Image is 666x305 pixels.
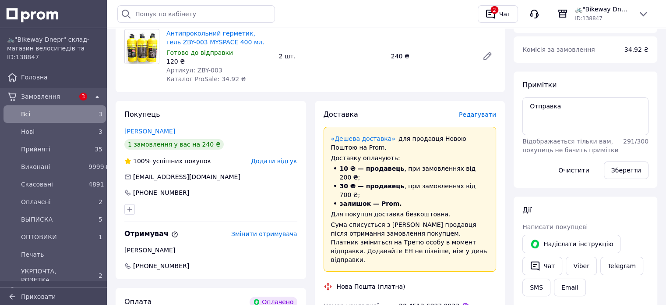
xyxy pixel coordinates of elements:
span: [EMAIL_ADDRESS][DOMAIN_NAME] [133,173,240,180]
span: ОПТОВИКИ [21,233,85,241]
span: УКРПОЧТА, РОЗЕТКА [21,267,85,284]
img: Антипрокольний герметик, гель ZBY-003 MYSPACE 400 мл. [126,29,159,64]
span: Оплачені [21,197,85,206]
span: 34.92 ₴ [624,46,648,53]
span: Виконані [21,162,85,171]
span: 291 / 300 [623,138,648,145]
span: Печать [21,250,102,259]
button: Email [554,279,586,296]
span: Комісія за замовлення [522,46,595,53]
a: Telegram [600,257,643,275]
div: 2 шт. [275,50,387,62]
a: Viber [566,257,596,275]
span: Отримувач [124,230,178,238]
span: 30 ₴ — продавець [340,183,405,190]
div: успішних покупок [124,157,211,165]
div: 240 ₴ [388,50,475,62]
span: Каталог ProSale: 34.92 ₴ [166,75,246,83]
span: залишок — Prom. [340,200,402,207]
span: Всi [21,110,85,118]
span: ID: 138847 [575,15,603,22]
a: [PERSON_NAME] [124,128,175,135]
span: 3 [99,111,102,118]
span: Редагувати [459,111,496,118]
button: Надіслати інструкцію [522,235,620,253]
div: Доставку оплачують: [331,154,489,162]
textarea: Отправка [522,97,648,135]
input: Пошук по кабінету [117,5,275,23]
span: Прийняті [21,145,85,154]
div: Для покупця доставка безкоштовна. [331,210,489,219]
span: 1 [99,233,102,240]
div: 120 ₴ [166,57,271,66]
span: 🚲"Bikeway Dnepr" склад-магазин велосипедів та комплектуючих [7,35,102,53]
span: Замовлення [21,92,74,101]
span: 100% [133,158,151,165]
div: 1 замовлення у вас на 240 ₴ [124,139,224,150]
div: Сума списується з [PERSON_NAME] продавця після отримання замовлення покупцем. Платник зміниться н... [331,220,489,264]
span: 10 ₴ — продавець [340,165,405,172]
span: 4891 [88,181,104,188]
span: Дії [522,206,532,214]
span: Змінити отримувача [231,230,297,237]
span: Головна [21,73,102,82]
span: Покупець [124,110,160,118]
span: [PHONE_NUMBER] [132,262,190,270]
span: ВЫПИСКА [21,215,85,224]
button: 2Чат [478,5,518,23]
span: Готово до відправки [166,49,233,56]
a: Антипрокольний герметик, гель ZBY-003 MYSPACE 400 мл. [166,30,264,46]
span: Артикул: ZBY-003 [166,67,222,74]
span: Написати покупцеві [522,223,588,230]
span: Примітки [522,81,557,89]
span: 3 [99,128,102,135]
button: Зберегти [604,161,648,179]
span: 3 [79,93,87,100]
span: 5 [99,216,102,223]
div: Нова Пошта (платна) [335,282,408,291]
span: Нові [21,127,85,136]
span: 9999+ [88,163,109,170]
span: Скасовані [21,180,85,189]
span: Доставка [324,110,358,118]
span: Товари та послуги [21,287,88,296]
span: 2 [99,198,102,205]
div: для продавця Новою Поштою на Prom. [331,134,489,152]
span: 35 [95,146,102,153]
span: Відображається тільки вам, покупець не бачить примітки [522,138,618,154]
button: Очистити [551,161,597,179]
span: Додати відгук [251,158,297,165]
div: [PERSON_NAME] [124,246,297,255]
button: SMS [522,279,550,296]
div: [PHONE_NUMBER] [132,188,190,197]
span: 2 [99,272,102,279]
li: , при замовленнях від 700 ₴; [331,182,489,199]
li: , при замовленнях від 200 ₴; [331,164,489,182]
span: 🚲"Bikeway Dnepr" склад-магазин велосипедів та комплектуючих [575,5,631,14]
span: ID: 138847 [7,54,39,61]
a: Редагувати [479,47,496,65]
a: «Дешева доставка» [331,135,395,142]
span: Приховати [21,293,56,300]
div: Чат [497,7,512,21]
button: Чат [522,257,562,275]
